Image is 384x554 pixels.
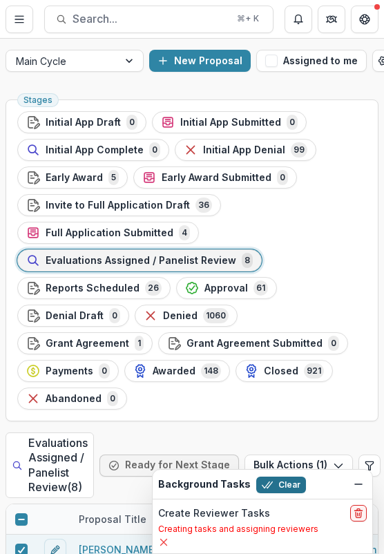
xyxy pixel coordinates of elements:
button: Get Help [351,6,378,33]
button: Grant Agreement1 [17,332,153,354]
span: Search... [73,12,229,26]
span: 36 [195,198,212,213]
span: 4 [179,225,190,240]
button: Partners [318,6,345,33]
span: Abandoned [46,393,102,405]
button: Awarded148 [124,360,230,382]
button: Dismiss [350,476,367,493]
button: Invite to Full Application Draft36 [17,194,221,216]
button: Denial Draft0 [17,305,129,327]
span: Evaluations Assigned / Panelist Review [46,255,236,267]
button: Approval61 [176,277,277,299]
button: Edit table settings [358,455,381,477]
button: Initial App Submitted0 [152,111,307,133]
span: Early Award Submitted [162,172,271,184]
span: 0 [277,170,288,185]
button: Payments0 [17,360,119,382]
h2: Create Reviewer Tasks [158,508,270,519]
button: Assigned to me [256,50,367,72]
span: 26 [145,280,162,296]
button: Grant Agreement Submitted0 [158,332,348,354]
span: 8 [242,253,253,268]
button: Toggle Menu [6,6,33,33]
span: Initial App Complete [46,144,144,156]
span: Early Award [46,172,103,184]
button: Full Application Submitted4 [17,222,199,244]
button: Early Award Submitted0 [133,166,297,189]
span: Grant Agreement [46,338,129,350]
button: delete [350,505,367,522]
span: Denied [163,310,198,322]
button: Initial App Denial99 [175,139,316,161]
span: Stages [23,95,52,105]
button: Closed921 [236,360,333,382]
button: Ready for Next Stage [99,455,239,477]
div: Proposal Title [70,504,243,534]
span: 0 [107,391,118,406]
span: Approval [204,283,248,294]
button: Search... [44,6,273,33]
span: 61 [253,280,268,296]
span: 0 [99,363,110,379]
span: 0 [149,142,160,157]
span: 99 [291,142,307,157]
span: 0 [126,115,137,130]
span: Initial App Submitted [180,117,281,128]
span: Full Application Submitted [46,227,173,239]
div: ⌘ + K [234,11,262,26]
span: Reports Scheduled [46,283,140,294]
h2: Evaluations Assigned / Panelist Review ( 8 ) [6,432,94,498]
span: Grant Agreement Submitted [186,338,323,350]
span: 5 [108,170,119,185]
button: Clear [256,477,306,493]
button: Notifications [285,6,312,33]
span: 1 [135,336,144,351]
button: Evaluations Assigned / Panelist Review8 [17,249,262,271]
button: Initial App Draft0 [17,111,146,133]
button: Early Award5 [17,166,128,189]
h2: Background Tasks [158,479,251,490]
span: 148 [201,363,221,379]
span: Invite to Full Application Draft [46,200,190,211]
span: 0 [109,308,120,323]
div: Proposal Title [70,512,155,526]
span: 0 [328,336,339,351]
span: Initial App Draft [46,117,121,128]
span: Awarded [153,365,195,377]
span: 0 [287,115,298,130]
button: Denied1060 [135,305,238,327]
button: Bulk Actions (1) [244,455,353,477]
button: Abandoned0 [17,388,127,410]
span: Denial Draft [46,310,104,322]
button: Initial App Complete0 [17,139,169,161]
span: Initial App Denial [203,144,285,156]
span: Payments [46,365,93,377]
p: Creating tasks and assigning reviewers [158,523,367,535]
span: Closed [264,365,298,377]
span: 921 [304,363,324,379]
button: New Proposal [149,50,251,72]
button: Reports Scheduled26 [17,277,171,299]
span: 1060 [203,308,229,323]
